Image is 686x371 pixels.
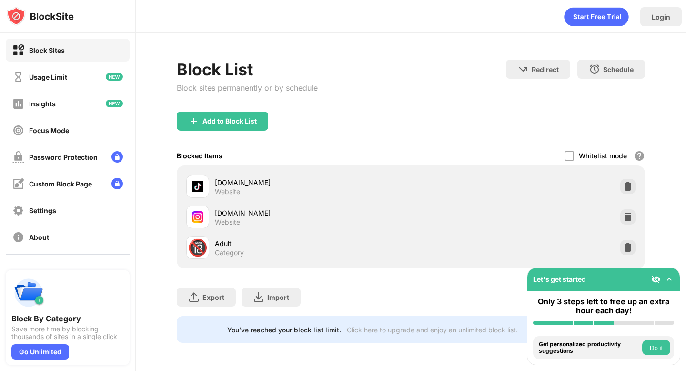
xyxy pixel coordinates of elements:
div: Only 3 steps left to free up an extra hour each day! [533,297,674,315]
div: Let's get started [533,275,586,283]
div: Insights [29,100,56,108]
div: [DOMAIN_NAME] [215,208,411,218]
div: Website [215,218,240,227]
div: Usage Limit [29,73,67,81]
div: Block List [177,60,318,79]
div: animation [564,7,629,26]
img: insights-off.svg [12,98,24,110]
div: Whitelist mode [579,152,627,160]
img: push-categories.svg [11,276,46,310]
div: Website [215,187,240,196]
img: omni-setup-toggle.svg [665,275,674,284]
div: About [29,233,49,241]
img: new-icon.svg [106,100,123,107]
div: Password Protection [29,153,98,161]
div: You’ve reached your block list limit. [227,326,341,334]
button: Do it [642,340,670,355]
div: Block Sites [29,46,65,54]
img: block-on.svg [12,44,24,56]
div: Category [215,248,244,257]
div: Add to Block List [202,117,257,125]
img: eye-not-visible.svg [651,275,661,284]
div: Focus Mode [29,126,69,134]
div: Blocked Items [177,152,222,160]
img: about-off.svg [12,231,24,243]
div: Block By Category [11,314,124,323]
div: Redirect [532,65,559,73]
img: lock-menu.svg [111,178,123,189]
div: Get personalized productivity suggestions [539,341,640,355]
img: new-icon.svg [106,73,123,81]
img: password-protection-off.svg [12,151,24,163]
img: logo-blocksite.svg [7,7,74,26]
img: customize-block-page-off.svg [12,178,24,190]
div: Block sites permanently or by schedule [177,83,318,93]
div: Click here to upgrade and enjoy an unlimited block list. [347,326,518,334]
div: Custom Block Page [29,180,92,188]
div: [DOMAIN_NAME] [215,177,411,187]
div: Import [267,293,289,301]
div: 🔞 [188,238,208,258]
img: settings-off.svg [12,205,24,216]
img: time-usage-off.svg [12,71,24,83]
img: favicons [192,211,203,223]
img: lock-menu.svg [111,151,123,163]
div: Settings [29,206,56,215]
div: Schedule [603,65,634,73]
div: Export [202,293,224,301]
img: focus-off.svg [12,124,24,136]
div: Login [652,13,670,21]
img: favicons [192,181,203,192]
div: Go Unlimited [11,344,69,360]
div: Adult [215,238,411,248]
div: Save more time by blocking thousands of sites in a single click [11,325,124,340]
